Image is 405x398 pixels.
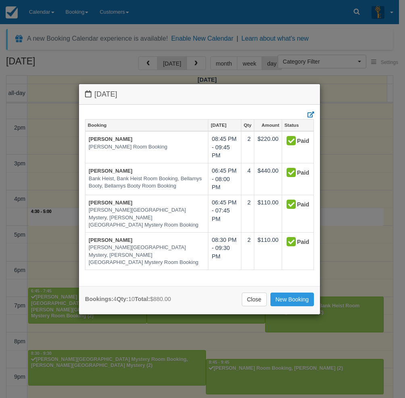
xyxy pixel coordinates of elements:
[254,232,282,270] td: $110.00
[89,175,205,190] em: Bank Heist, Bank Heist Room Booking, Bellamys Booty, Bellamys Booty Room Booking
[282,120,314,131] a: Status
[285,167,303,179] div: Paid
[89,200,133,206] a: [PERSON_NAME]
[89,206,205,229] em: [PERSON_NAME][GEOGRAPHIC_DATA] Mystery, [PERSON_NAME][GEOGRAPHIC_DATA] Mystery Room Booking
[285,135,303,148] div: Paid
[208,232,241,270] td: 08:30 PM - 09:30 PM
[89,237,133,243] a: [PERSON_NAME]
[208,120,241,131] a: [DATE]
[285,236,303,249] div: Paid
[116,296,128,302] strong: Qty:
[208,163,241,195] td: 06:45 PM - 08:00 PM
[241,163,254,195] td: 4
[89,168,133,174] a: [PERSON_NAME]
[254,195,282,232] td: $110.00
[85,120,208,131] a: Booking
[89,244,205,266] em: [PERSON_NAME][GEOGRAPHIC_DATA] Mystery, [PERSON_NAME][GEOGRAPHIC_DATA] Mystery Room Booking
[254,120,282,131] a: Amount
[242,293,267,306] a: Close
[254,131,282,163] td: $220.00
[208,131,241,163] td: 08:45 PM - 09:45 PM
[85,90,314,99] h4: [DATE]
[208,195,241,232] td: 06:45 PM - 07:45 PM
[241,195,254,232] td: 2
[89,136,133,142] a: [PERSON_NAME]
[270,293,314,306] a: New Booking
[254,163,282,195] td: $440.00
[89,143,205,151] em: [PERSON_NAME] Room Booking
[241,131,254,163] td: 2
[85,296,113,302] strong: Bookings:
[135,296,150,302] strong: Total:
[85,295,171,303] div: 4 10 $880.00
[285,198,303,211] div: Paid
[241,232,254,270] td: 2
[241,120,254,131] a: Qty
